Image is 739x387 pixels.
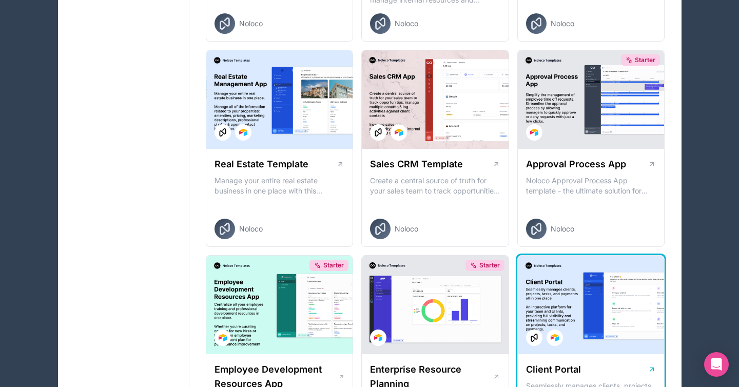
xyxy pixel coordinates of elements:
h1: Real Estate Template [215,157,308,171]
div: Open Intercom Messenger [704,352,729,377]
p: Noloco Approval Process App template - the ultimate solution for managing your employee's time of... [526,176,656,196]
p: Create a central source of truth for your sales team to track opportunities, manage multiple acco... [370,176,500,196]
p: Manage your entire real estate business in one place with this comprehensive real estate transact... [215,176,345,196]
span: Noloco [551,18,574,29]
h1: Approval Process App [526,157,626,171]
h1: Sales CRM Template [370,157,463,171]
img: Airtable Logo [530,128,538,137]
img: Airtable Logo [395,128,403,137]
span: Noloco [551,224,574,234]
img: Airtable Logo [551,334,559,342]
span: Noloco [239,224,263,234]
span: Noloco [395,18,418,29]
span: Starter [479,261,500,269]
span: Starter [635,56,655,64]
h1: Client Portal [526,362,581,377]
span: Starter [323,261,344,269]
span: Noloco [239,18,263,29]
span: Noloco [395,224,418,234]
img: Airtable Logo [219,334,227,342]
img: Airtable Logo [239,128,247,137]
img: Airtable Logo [374,334,382,342]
